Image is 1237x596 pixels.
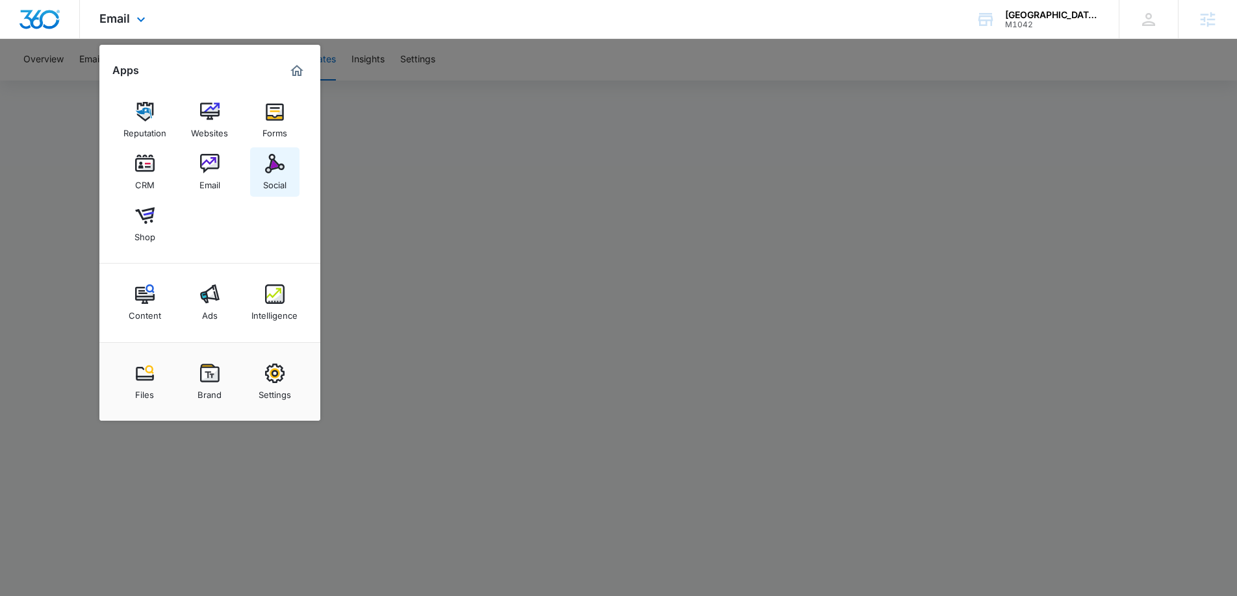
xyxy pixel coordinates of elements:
div: account id [1005,20,1100,29]
a: Forms [250,95,300,145]
div: Files [135,383,154,400]
a: Brand [185,357,235,406]
div: account name [1005,10,1100,20]
a: Reputation [120,95,170,145]
a: Websites [185,95,235,145]
a: Intelligence [250,278,300,327]
a: CRM [120,147,170,197]
a: Files [120,357,170,406]
div: Shop [134,225,155,242]
div: Email [199,173,220,190]
div: Intelligence [251,304,298,321]
div: CRM [135,173,155,190]
a: Social [250,147,300,197]
a: Email [185,147,235,197]
div: Social [263,173,287,190]
a: Ads [185,278,235,327]
a: Settings [250,357,300,406]
div: Websites [191,121,228,138]
a: Shop [120,199,170,249]
a: Marketing 360® Dashboard [287,60,307,81]
div: Forms [262,121,287,138]
span: Email [99,12,130,25]
div: Content [129,304,161,321]
div: Reputation [123,121,166,138]
div: Brand [198,383,222,400]
div: Ads [202,304,218,321]
a: Content [120,278,170,327]
h2: Apps [112,64,139,77]
div: Settings [259,383,291,400]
